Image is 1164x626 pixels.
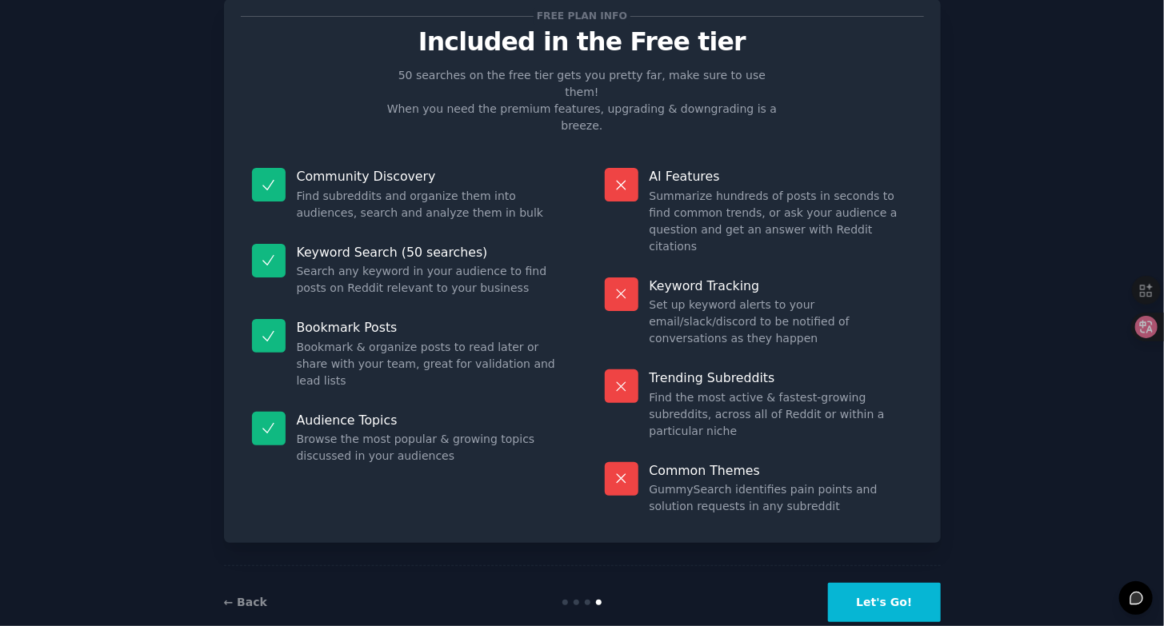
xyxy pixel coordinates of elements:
[650,389,913,440] dd: Find the most active & fastest-growing subreddits, across all of Reddit or within a particular niche
[650,369,913,386] p: Trending Subreddits
[828,583,940,622] button: Let's Go!
[297,244,560,261] p: Keyword Search (50 searches)
[534,8,630,25] span: Free plan info
[297,431,560,465] dd: Browse the most popular & growing topics discussed in your audiences
[297,412,560,429] p: Audience Topics
[650,168,913,185] p: AI Features
[297,319,560,336] p: Bookmark Posts
[650,481,913,515] dd: GummySearch identifies pain points and solution requests in any subreddit
[650,297,913,347] dd: Set up keyword alerts to your email/slack/discord to be notified of conversations as they happen
[224,596,267,608] a: ← Back
[297,263,560,297] dd: Search any keyword in your audience to find posts on Reddit relevant to your business
[650,462,913,479] p: Common Themes
[241,28,924,56] p: Included in the Free tier
[650,188,913,255] dd: Summarize hundreds of posts in seconds to find common trends, or ask your audience a question and...
[650,277,913,294] p: Keyword Tracking
[297,188,560,221] dd: Find subreddits and organize them into audiences, search and analyze them in bulk
[297,168,560,185] p: Community Discovery
[381,67,784,134] p: 50 searches on the free tier gets you pretty far, make sure to use them! When you need the premiu...
[297,339,560,389] dd: Bookmark & organize posts to read later or share with your team, great for validation and lead lists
